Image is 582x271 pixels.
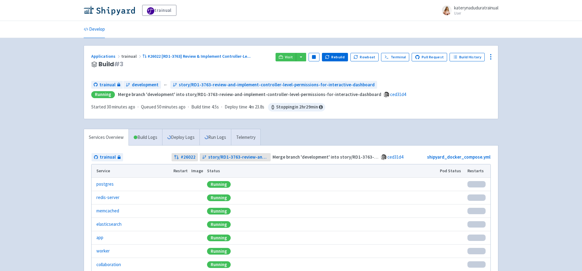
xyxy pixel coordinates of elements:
[99,81,115,88] span: trainual
[207,194,231,201] div: Running
[181,154,196,161] strong: # 26022
[350,53,379,61] button: Rowboat
[207,248,231,255] div: Running
[91,81,123,89] a: trainual
[96,181,114,188] a: postgres
[96,261,121,268] a: collaboration
[91,53,121,59] a: Applications
[450,53,485,61] a: Build History
[107,104,135,110] time: 30 minutes ago
[438,164,466,178] th: Pod Status
[141,104,186,110] span: Queued
[199,129,231,146] a: Run Logs
[91,103,325,111] div: · · ·
[129,129,162,146] a: Build Logs
[205,164,438,178] th: Status
[132,81,159,88] span: development
[212,104,219,111] span: 4.5s
[322,53,348,61] button: Rebuild
[225,104,247,111] span: Deploy time
[96,194,119,201] a: redis-server
[91,91,115,98] div: Running
[454,5,498,11] span: katerynaduduratrainual
[92,153,123,161] a: trainual
[171,164,189,178] th: Restart
[207,181,231,188] div: Running
[285,55,293,60] span: Visit
[162,129,199,146] a: Deploy Logs
[96,221,122,228] a: elasticsearch
[148,53,251,59] span: #26022 [RD1-3763] Review & Implement Controller-Le ...
[390,91,406,97] a: ced31d4
[309,53,319,61] button: Pause
[191,104,210,111] span: Build time
[273,154,536,160] strong: Merge branch 'development' into story/RD1-3763-review-and-implement-controller-level-permissions-...
[114,60,123,68] span: # 3
[91,104,135,110] span: Started
[157,104,186,110] time: 50 minutes ago
[123,81,161,89] a: development
[466,164,490,178] th: Restarts
[412,53,447,61] a: Pull Request
[249,104,264,111] span: 4m 23.8s
[99,61,123,68] span: Build
[84,5,135,15] img: Shipyard logo
[231,129,260,146] a: Telemetry
[100,154,116,161] span: trainual
[172,153,198,161] a: #26022
[163,81,168,88] span: ←
[387,154,403,160] a: ced31d4
[84,21,105,38] a: Develop
[96,208,119,214] a: memcached
[121,53,142,59] span: trainual
[96,234,103,241] a: app
[207,261,231,268] div: Running
[200,153,271,161] a: story/RD1-3763-review-and-implement-controller-level-permissions-for-interactive-dashboard
[207,235,231,241] div: Running
[208,154,269,161] span: story/RD1-3763-review-and-implement-controller-level-permissions-for-interactive-dashboard
[427,154,490,160] a: shipyard_docker_compose.yml
[276,53,296,61] a: Visit
[381,53,409,61] a: Terminal
[84,129,129,146] a: Services Overview
[207,208,231,214] div: Running
[92,164,171,178] th: Service
[189,164,205,178] th: Image
[96,248,110,255] a: worker
[142,53,252,59] a: #26022 [RD1-3763] Review & Implement Controller-Le...
[207,221,231,228] div: Running
[170,81,377,89] a: story/RD1-3763-review-and-implement-controller-level-permissions-for-interactive-dashboard
[142,5,176,16] a: trainual
[438,5,498,15] a: katerynaduduratrainual User
[454,11,498,15] small: User
[179,81,375,88] span: story/RD1-3763-review-and-implement-controller-level-permissions-for-interactive-dashboard
[118,91,381,97] strong: Merge branch 'development' into story/RD1-3763-review-and-implement-controller-level-permissions-...
[268,103,325,111] span: Stopping in 2 hr 29 min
